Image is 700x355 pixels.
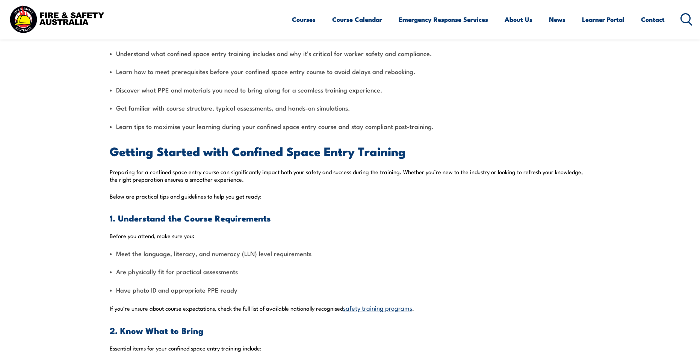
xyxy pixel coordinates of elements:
[110,49,591,58] li: Understand what confined space entry training includes and why it’s critical for worker safety an...
[110,344,591,352] p: Essential items for your confined space entry training include:
[110,67,591,76] li: Learn how to meet prerequisites before your confined space entry course to avoid delays and reboo...
[505,9,532,29] a: About Us
[110,122,591,130] li: Learn tips to maximise your learning during your confined space entry course and stay compliant p...
[399,9,488,29] a: Emergency Response Services
[110,85,591,94] li: Discover what PPE and materials you need to bring along for a seamless training experience.
[332,9,382,29] a: Course Calendar
[110,193,591,200] p: Below are practical tips and guidelines to help you get ready:
[110,168,591,183] p: Preparing for a confined space entry course can significantly impact both your safety and success...
[110,141,406,160] strong: Getting Started with Confined Space Entry Training
[110,267,591,276] li: Are physically fit for practical assessments
[292,9,316,29] a: Courses
[110,303,591,312] p: If you’re unsure about course expectations, check the full list of available nationally recognised .
[110,103,591,112] li: Get familiar with course structure, typical assessments, and hands-on simulations.
[110,324,204,337] strong: 2. Know What to Bring
[110,232,591,240] p: Before you attend, make sure you:
[110,285,591,294] li: Have photo ID and appropriate PPE ready
[641,9,665,29] a: Contact
[582,9,624,29] a: Learner Portal
[549,9,565,29] a: News
[110,249,591,258] li: Meet the language, literacy, and numeracy (LLN) level requirements
[110,211,271,225] strong: 1. Understand the Course Requirements
[343,303,412,312] a: safety training programs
